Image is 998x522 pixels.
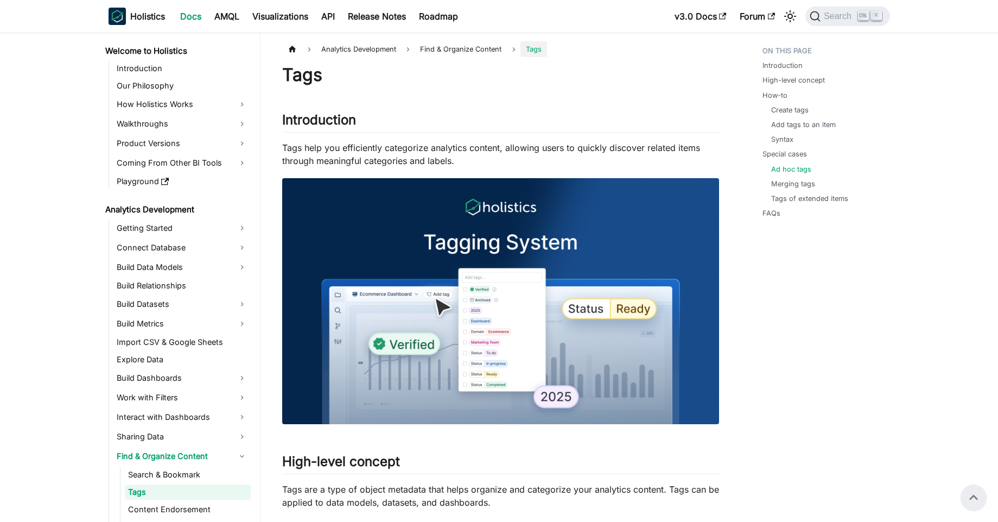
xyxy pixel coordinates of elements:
[102,202,251,217] a: Analytics Development
[113,135,251,152] a: Product Versions
[762,90,787,100] a: How-to
[771,105,809,115] a: Create tags
[109,8,165,25] a: HolisticsHolistics
[208,8,246,25] a: AMQL
[771,179,815,189] a: Merging tags
[130,10,165,23] b: Holistics
[98,33,260,522] nav: Docs sidebar
[821,11,858,21] span: Search
[771,120,836,130] a: Add tags to an item
[762,208,780,218] a: FAQs
[113,389,251,406] a: Work with Filters
[282,483,719,509] p: Tags are a type of object metadata that helps organize and categorize your analytics content. Tag...
[762,75,825,85] a: High-level concept
[113,61,251,76] a: Introduction
[282,41,303,57] a: Home page
[113,239,251,256] a: Connect Database
[109,8,126,25] img: Holistics
[113,315,251,332] a: Build Metrics
[771,164,811,174] a: Ad hoc tags
[113,96,251,113] a: How Holistics Works
[113,295,251,313] a: Build Datasets
[113,428,251,445] a: Sharing Data
[762,60,803,71] a: Introduction
[102,43,251,59] a: Welcome to Holistics
[282,41,719,57] nav: Breadcrumbs
[113,115,251,133] a: Walkthroughs
[415,41,507,57] span: Find & Organize Content
[113,278,251,293] a: Build Relationships
[733,8,781,25] a: Forum
[113,154,251,172] a: Coming From Other BI Tools
[174,8,208,25] a: Docs
[282,454,719,474] h2: High-level concept
[246,8,315,25] a: Visualizations
[113,174,251,189] a: Playground
[771,134,793,144] a: Syntax
[341,8,412,25] a: Release Notes
[781,8,799,25] button: Switch between dark and light mode (currently light mode)
[113,352,251,367] a: Explore Data
[113,335,251,350] a: Import CSV & Google Sheets
[771,193,848,204] a: Tags of extended items
[113,448,251,465] a: Find & Organize Content
[113,259,251,276] a: Build Data Models
[282,64,719,86] h1: Tags
[316,41,402,57] span: Analytics Development
[805,7,889,26] button: Search (Ctrl+K)
[412,8,465,25] a: Roadmap
[282,112,719,133] h2: Introduction
[125,502,251,517] a: Content Endorsement
[113,369,251,387] a: Build Dashboards
[113,219,251,237] a: Getting Started
[282,141,719,167] p: Tags help you efficiently categorize analytics content, allowing users to quickly discover relate...
[125,485,251,500] a: Tags
[113,78,251,93] a: Our Philosophy
[125,467,251,482] a: Search & Bookmark
[282,178,719,424] img: Tagging System
[871,11,882,21] kbd: K
[113,408,251,426] a: Interact with Dashboards
[520,41,547,57] span: Tags
[668,8,733,25] a: v3.0 Docs
[762,149,807,159] a: Special cases
[315,8,341,25] a: API
[961,485,987,511] button: Scroll back to top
